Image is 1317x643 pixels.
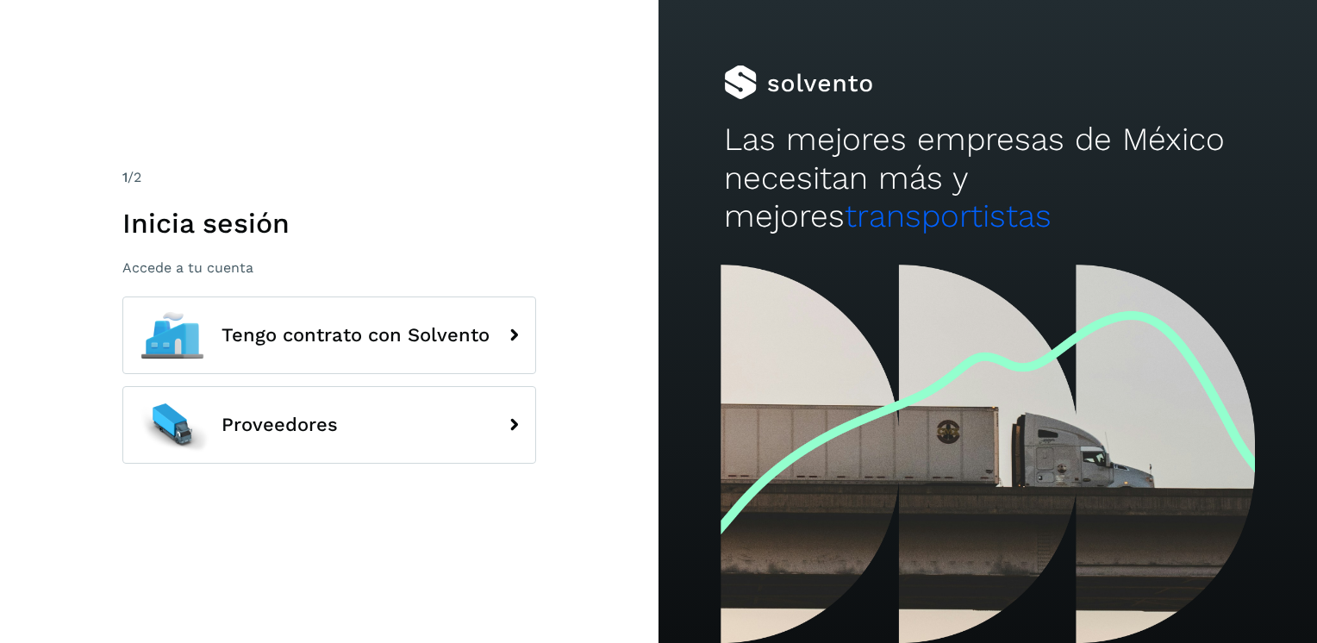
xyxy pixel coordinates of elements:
[845,197,1052,234] span: transportistas
[222,415,338,435] span: Proveedores
[122,169,128,185] span: 1
[122,297,536,374] button: Tengo contrato con Solvento
[122,259,536,276] p: Accede a tu cuenta
[122,167,536,188] div: /2
[122,386,536,464] button: Proveedores
[222,325,490,346] span: Tengo contrato con Solvento
[122,207,536,240] h1: Inicia sesión
[724,121,1251,235] h2: Las mejores empresas de México necesitan más y mejores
